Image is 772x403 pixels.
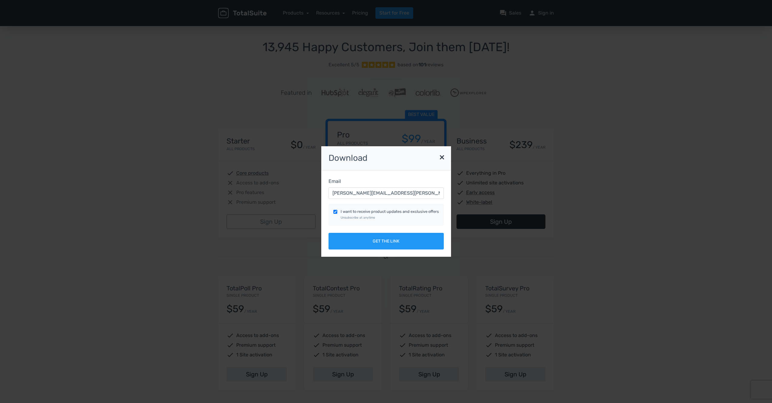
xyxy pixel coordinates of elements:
button: × [436,149,448,164]
label: Email [329,178,341,185]
button: Get the link [329,233,444,249]
small: Unsubscribe at anytime [341,216,375,220]
h3: Download [321,146,451,170]
label: I want to receive product updates and exclusive offers [341,209,439,220]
